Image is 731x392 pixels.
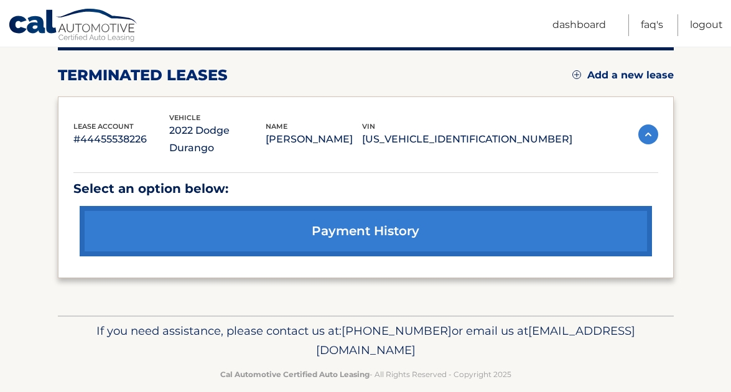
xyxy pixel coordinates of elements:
p: #44455538226 [73,131,170,148]
span: [PHONE_NUMBER] [342,324,452,338]
p: [US_VEHICLE_IDENTIFICATION_NUMBER] [362,131,572,148]
p: 2022 Dodge Durango [169,122,266,157]
span: name [266,122,287,131]
img: accordion-active.svg [638,124,658,144]
span: lease account [73,122,134,131]
span: vehicle [169,113,200,122]
p: Select an option below: [73,178,658,200]
a: Logout [690,14,723,36]
a: Cal Automotive [8,8,139,44]
span: vin [362,122,375,131]
img: add.svg [572,70,581,79]
p: - All Rights Reserved - Copyright 2025 [66,368,666,381]
p: [PERSON_NAME] [266,131,362,148]
a: FAQ's [641,14,663,36]
a: payment history [80,206,652,256]
p: If you need assistance, please contact us at: or email us at [66,321,666,361]
h2: terminated leases [58,66,228,85]
a: Add a new lease [572,69,674,82]
strong: Cal Automotive Certified Auto Leasing [220,370,370,379]
a: Dashboard [552,14,606,36]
